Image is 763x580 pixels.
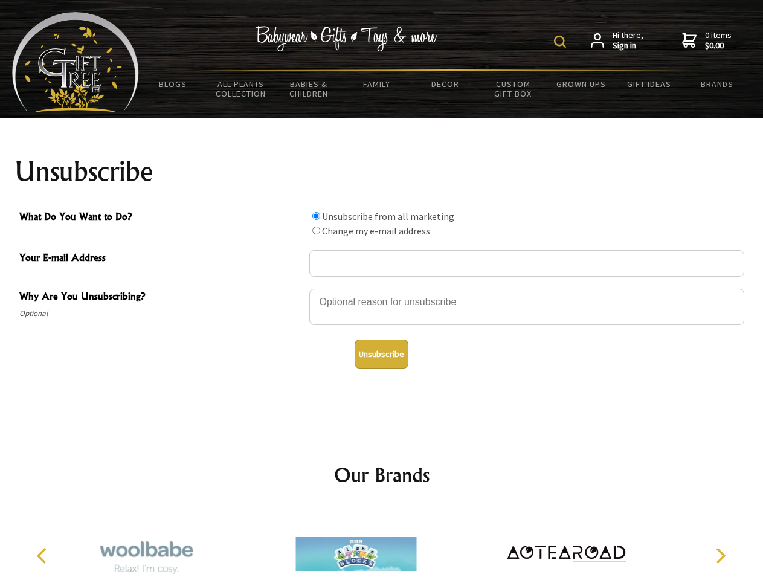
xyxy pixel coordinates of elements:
[19,306,303,321] span: Optional
[613,40,643,51] strong: Sign in
[256,26,437,51] img: Babywear - Gifts - Toys & more
[30,543,57,569] button: Previous
[139,71,207,97] a: BLOGS
[19,289,303,306] span: Why Are You Unsubscribing?
[19,250,303,268] span: Your E-mail Address
[309,250,744,277] input: Your E-mail Address
[705,40,732,51] strong: $0.00
[309,289,744,325] textarea: Why Are You Unsubscribing?
[355,340,408,369] button: Unsubscribe
[19,209,303,227] span: What Do You Want to Do?
[705,30,732,51] span: 0 items
[24,460,739,489] h2: Our Brands
[613,30,643,51] span: Hi there,
[682,30,732,51] a: 0 items$0.00
[591,30,643,51] a: Hi there,Sign in
[12,12,139,112] img: Babyware - Gifts - Toys and more...
[312,227,320,234] input: What Do You Want to Do?
[554,36,566,48] img: product search
[479,71,547,106] a: Custom Gift Box
[707,543,733,569] button: Next
[312,212,320,220] input: What Do You Want to Do?
[322,225,430,237] label: Change my e-mail address
[547,71,615,97] a: Grown Ups
[14,157,749,186] h1: Unsubscribe
[322,210,454,222] label: Unsubscribe from all marketing
[275,71,343,106] a: Babies & Children
[411,71,479,97] a: Decor
[343,71,411,97] a: Family
[683,71,752,97] a: Brands
[207,71,275,106] a: All Plants Collection
[615,71,683,97] a: Gift Ideas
